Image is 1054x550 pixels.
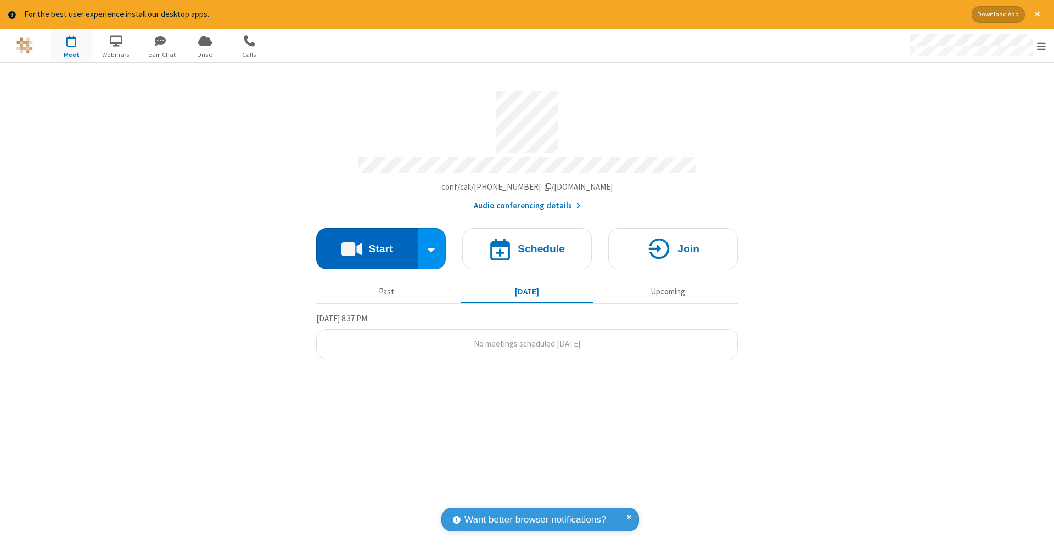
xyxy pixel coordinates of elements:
span: Calls [229,50,270,60]
span: Copy my meeting room link [441,182,613,192]
span: Meet [51,50,92,60]
button: Upcoming [602,282,734,303]
div: Open menu [899,29,1054,62]
img: QA Selenium DO NOT DELETE OR CHANGE [16,37,33,54]
h4: Schedule [518,243,565,254]
span: Want better browser notifications? [464,513,606,527]
button: Audio conferencing details [474,200,581,212]
button: Logo [4,29,45,62]
button: Download App [972,6,1025,23]
button: Join [608,228,738,269]
button: Start [316,228,418,269]
span: Drive [184,50,226,60]
section: Account details [316,83,738,212]
span: No meetings scheduled [DATE] [474,338,580,349]
span: Team Chat [140,50,181,60]
div: Start conference options [418,228,446,269]
button: Schedule [462,228,592,269]
div: For the best user experience install our desktop apps. [24,8,963,21]
button: Copy my meeting room linkCopy my meeting room link [441,181,613,194]
span: Webinars [96,50,137,60]
span: [DATE] 8:37 PM [316,313,367,324]
h4: Start [368,243,393,254]
button: Past [321,282,453,303]
button: Close alert [1029,6,1046,23]
button: [DATE] [461,282,593,303]
section: Today's Meetings [316,312,738,359]
h4: Join [677,243,699,254]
